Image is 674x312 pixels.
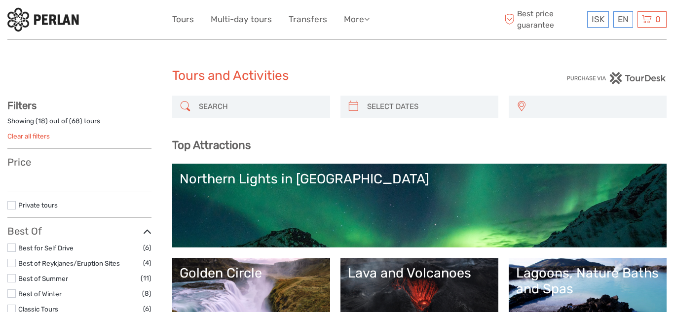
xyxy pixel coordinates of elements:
img: 288-6a22670a-0f57-43d8-a107-52fbc9b92f2c_logo_small.jpg [7,7,79,32]
a: Northern Lights in [GEOGRAPHIC_DATA] [180,171,659,240]
h3: Best Of [7,225,151,237]
h1: Tours and Activities [172,68,502,84]
input: SEARCH [195,98,325,115]
div: Golden Circle [180,265,323,281]
span: (4) [143,257,151,269]
a: Transfers [289,12,327,27]
span: ISK [592,14,604,24]
input: SELECT DATES [363,98,493,115]
label: 68 [72,116,80,126]
span: (6) [143,242,151,253]
a: Best of Winter [18,290,62,298]
label: 18 [38,116,45,126]
strong: Filters [7,100,37,111]
div: Showing ( ) out of ( ) tours [7,116,151,132]
span: Best price guarantee [502,8,585,30]
a: Tours [172,12,194,27]
div: EN [613,11,633,28]
a: Best of Reykjanes/Eruption Sites [18,259,120,267]
span: (8) [142,288,151,299]
a: Best of Summer [18,275,68,282]
div: Lagoons, Nature Baths and Spas [516,265,659,297]
div: Lava and Volcanoes [348,265,491,281]
span: (11) [141,273,151,284]
div: Northern Lights in [GEOGRAPHIC_DATA] [180,171,659,187]
a: Clear all filters [7,132,50,140]
a: Private tours [18,201,58,209]
img: PurchaseViaTourDesk.png [566,72,667,84]
a: More [344,12,370,27]
b: Top Attractions [172,139,251,152]
a: Multi-day tours [211,12,272,27]
a: Best for Self Drive [18,244,74,252]
span: 0 [654,14,662,24]
h3: Price [7,156,151,168]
